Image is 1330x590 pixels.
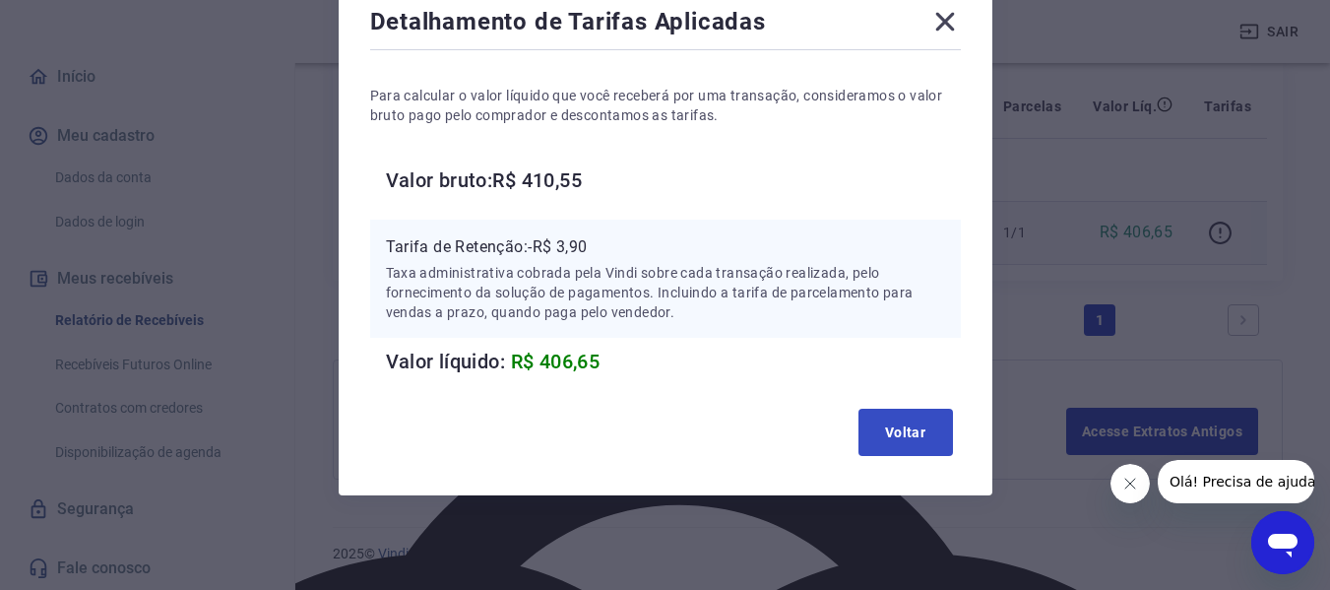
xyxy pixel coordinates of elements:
[370,86,961,125] p: Para calcular o valor líquido que você receberá por uma transação, consideramos o valor bruto pag...
[386,164,961,196] h6: Valor bruto: R$ 410,55
[370,6,961,45] div: Detalhamento de Tarifas Aplicadas
[1110,464,1150,503] iframe: Fechar mensagem
[386,346,961,377] h6: Valor líquido:
[1158,460,1314,503] iframe: Mensagem da empresa
[858,409,953,456] button: Voltar
[511,350,601,373] span: R$ 406,65
[386,263,945,322] p: Taxa administrativa cobrada pela Vindi sobre cada transação realizada, pelo fornecimento da soluç...
[12,14,165,30] span: Olá! Precisa de ajuda?
[386,235,945,259] p: Tarifa de Retenção: -R$ 3,90
[1251,511,1314,574] iframe: Botão para abrir a janela de mensagens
